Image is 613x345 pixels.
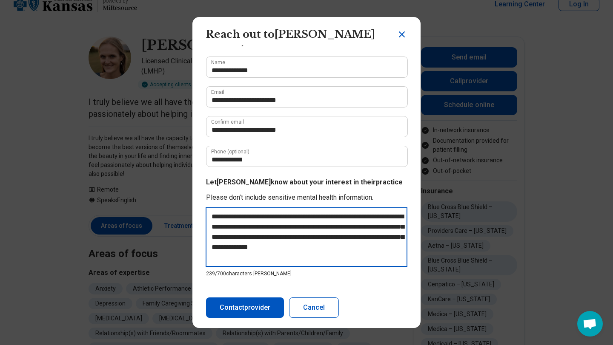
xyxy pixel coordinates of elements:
p: Please don’t include sensitive mental health information. [206,192,407,203]
label: Confirm email [211,119,244,124]
label: Name [211,60,225,65]
span: Reach out to [PERSON_NAME] [206,28,375,40]
button: Close dialog [397,29,407,40]
label: Phone (optional) [211,149,249,154]
label: Email [211,90,224,95]
button: Contactprovider [206,297,284,318]
button: Cancel [289,297,339,318]
p: 239/ 700 characters [PERSON_NAME] [206,270,407,277]
p: Let [PERSON_NAME] know about your interest in their practice [206,177,407,187]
